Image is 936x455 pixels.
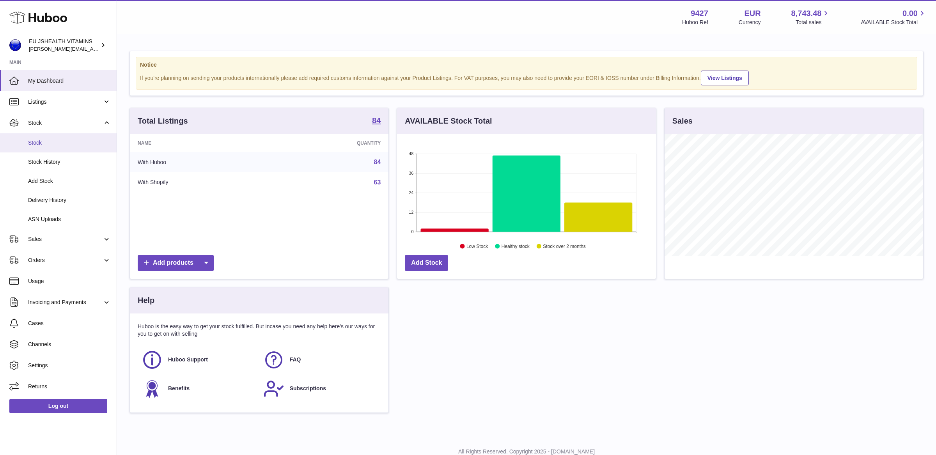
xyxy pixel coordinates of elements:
a: 0.00 AVAILABLE Stock Total [861,8,927,26]
text: 36 [409,171,414,175]
a: 63 [374,179,381,186]
span: Stock [28,139,111,147]
span: FAQ [290,356,301,363]
span: Orders [28,257,103,264]
a: 84 [374,159,381,165]
span: Benefits [168,385,190,392]
span: Huboo Support [168,356,208,363]
a: Benefits [142,378,255,399]
text: 24 [409,190,414,195]
text: Stock over 2 months [543,244,586,249]
span: Subscriptions [290,385,326,392]
text: Healthy stock [502,244,530,249]
span: [PERSON_NAME][EMAIL_ADDRESS][DOMAIN_NAME] [29,46,156,52]
p: Huboo is the easy way to get your stock fulfilled. But incase you need any help here's our ways f... [138,323,381,338]
span: Settings [28,362,111,369]
a: Add Stock [405,255,448,271]
a: 8,743.48 Total sales [791,8,831,26]
span: Add Stock [28,177,111,185]
th: Quantity [269,134,389,152]
span: AVAILABLE Stock Total [861,19,927,26]
span: 0.00 [902,8,918,19]
span: Usage [28,278,111,285]
span: 8,743.48 [791,8,822,19]
a: FAQ [263,349,377,370]
h3: Sales [672,116,693,126]
span: Cases [28,320,111,327]
span: Returns [28,383,111,390]
span: Invoicing and Payments [28,299,103,306]
a: Add products [138,255,214,271]
text: Low Stock [466,244,488,249]
h3: Total Listings [138,116,188,126]
td: With Shopify [130,172,269,193]
h3: Help [138,295,154,306]
a: Log out [9,399,107,413]
span: Sales [28,235,103,243]
span: Stock History [28,158,111,166]
span: My Dashboard [28,77,111,85]
div: EU JSHEALTH VITAMINS [29,38,99,53]
text: 0 [411,229,414,234]
th: Name [130,134,269,152]
a: View Listings [701,71,749,85]
div: If you're planning on sending your products internationally please add required customs informati... [140,69,913,85]
strong: EUR [744,8,760,19]
strong: Notice [140,61,913,69]
strong: 9427 [691,8,708,19]
div: Huboo Ref [682,19,708,26]
text: 12 [409,210,414,214]
span: Total sales [796,19,830,26]
span: Channels [28,341,111,348]
img: laura@jessicasepel.com [9,39,21,51]
span: Stock [28,119,103,127]
div: Currency [739,19,761,26]
h3: AVAILABLE Stock Total [405,116,492,126]
span: ASN Uploads [28,216,111,223]
strong: 84 [372,117,381,124]
a: Huboo Support [142,349,255,370]
a: 84 [372,117,381,126]
span: Delivery History [28,197,111,204]
a: Subscriptions [263,378,377,399]
text: 48 [409,151,414,156]
td: With Huboo [130,152,269,172]
span: Listings [28,98,103,106]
